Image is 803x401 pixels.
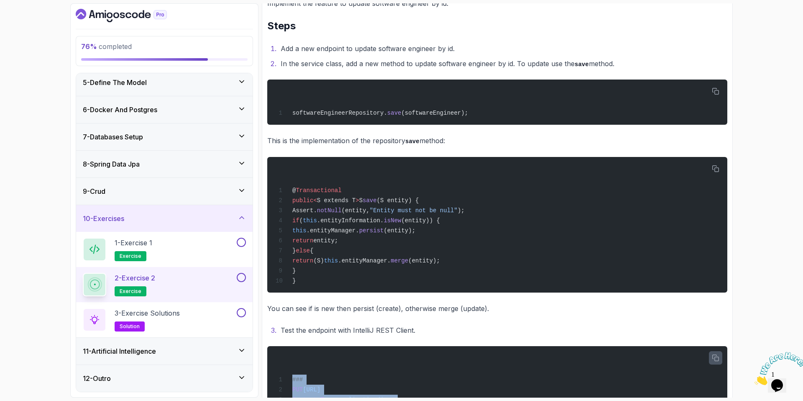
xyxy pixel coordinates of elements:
p: 3 - Exercise Solutions [115,308,180,318]
span: > [355,197,359,204]
span: this [292,227,307,234]
button: 1-Exercise 1exercise [83,238,246,261]
span: isNew [384,217,401,224]
h3: 10 - Exercises [83,213,124,224]
h3: 11 - Artificial Intelligence [83,346,156,356]
button: 9-Crud [76,178,253,205]
span: S [359,197,363,204]
span: solution [120,323,140,330]
h3: 8 - Spring Data Jpa [83,159,140,169]
h3: 9 - Crud [83,186,105,196]
span: (softwareEngineer); [401,110,468,116]
span: merge [391,257,408,264]
h3: 12 - Outro [83,373,111,383]
span: } [292,278,296,284]
a: Dashboard [76,9,186,22]
button: 6-Docker And Postgres [76,96,253,123]
span: exercise [120,253,141,260]
span: save [363,197,377,204]
span: persist [359,227,384,234]
span: 76 % [81,42,97,51]
span: entity; [313,237,338,244]
span: < [313,197,317,204]
button: 11-Artificial Intelligence [76,338,253,365]
button: 2-Exercise 2exercise [83,273,246,296]
span: (S) [313,257,324,264]
span: this [324,257,338,264]
span: } [292,267,296,274]
span: Transactional [296,187,341,194]
img: Chat attention grabber [3,3,55,36]
h3: 5 - Define The Model [83,77,147,87]
span: softwareEngineerRepository. [292,110,387,116]
p: 1 - Exercise 1 [115,238,152,248]
button: 5-Define The Model [76,69,253,96]
span: save [387,110,401,116]
span: ); [458,207,465,214]
span: (entity); [384,227,415,234]
span: ( [299,217,303,224]
span: exercise [120,288,141,295]
button: 12-Outro [76,365,253,392]
span: 1 [3,3,7,10]
button: 3-Exercise Solutionssolution [83,308,246,332]
h3: 6 - Docker And Postgres [83,105,157,115]
span: "Entity must not be null" [370,207,458,214]
span: @ [292,187,296,194]
code: save [575,61,589,68]
li: Add a new endpoint to update software engineer by id. [278,43,727,54]
span: .entityInformation. [317,217,384,224]
button: 10-Exercises [76,205,253,232]
span: return [292,237,313,244]
span: this [303,217,317,224]
span: (S entity) { [377,197,419,204]
span: return [292,257,313,264]
p: 2 - Exercise 2 [115,273,155,283]
span: [URL] [303,386,320,393]
p: This is the implementation of the repository method: [267,135,727,147]
span: (entity, [342,207,370,214]
span: .entityManager. [338,257,391,264]
span: notNull [317,207,342,214]
h2: Steps [267,19,727,33]
span: ### [292,376,303,383]
span: PUT [292,386,303,393]
span: public [292,197,313,204]
button: 7-Databases Setup [76,123,253,150]
li: Test the endpoint with IntelliJ REST Client. [278,324,727,336]
h3: 7 - Databases Setup [83,132,143,142]
span: if [292,217,299,224]
span: S extends T [317,197,355,204]
span: } [292,247,296,254]
span: else [296,247,310,254]
span: (entity); [408,257,440,264]
li: In the service class, add a new method to update software engineer by id. To update use the method. [278,58,727,70]
span: (entity)) { [401,217,440,224]
span: .entityManager. [307,227,359,234]
span: Assert. [292,207,317,214]
span: { [310,247,313,254]
span: completed [81,42,132,51]
code: save [405,138,419,145]
button: 8-Spring Data Jpa [76,151,253,177]
p: You can see if is new then persist (create), otherwise merge (update). [267,303,727,314]
iframe: chat widget [751,349,803,388]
